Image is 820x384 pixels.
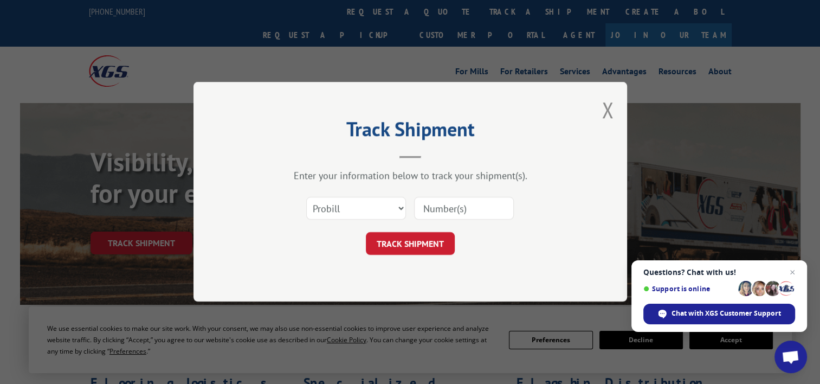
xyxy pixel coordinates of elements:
[774,341,807,373] div: Open chat
[643,268,795,277] span: Questions? Chat with us!
[248,170,573,182] div: Enter your information below to track your shipment(s).
[248,121,573,142] h2: Track Shipment
[366,233,455,255] button: TRACK SHIPMENT
[602,95,614,124] button: Close modal
[643,285,734,293] span: Support is online
[786,266,799,279] span: Close chat
[643,304,795,324] div: Chat with XGS Customer Support
[414,197,514,220] input: Number(s)
[672,309,781,318] span: Chat with XGS Customer Support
